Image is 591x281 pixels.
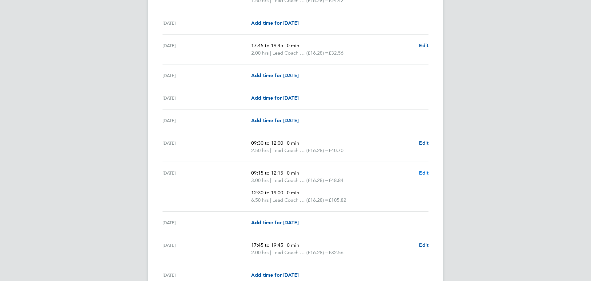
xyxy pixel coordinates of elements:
[163,42,251,57] div: [DATE]
[272,49,306,57] span: Lead Coach Rate
[419,242,428,249] a: Edit
[251,95,299,101] span: Add time for [DATE]
[287,190,299,196] span: 0 min
[251,250,269,255] span: 2.00 hrs
[419,242,428,248] span: Edit
[284,242,286,248] span: |
[306,177,328,183] span: (£16.28) =
[251,118,299,123] span: Add time for [DATE]
[251,94,299,102] a: Add time for [DATE]
[328,177,344,183] span: £48.84
[306,50,328,56] span: (£16.28) =
[272,196,306,204] span: Lead Coach Rate
[251,140,283,146] span: 09:30 to 12:00
[287,170,299,176] span: 0 min
[270,197,271,203] span: |
[251,177,269,183] span: 3.00 hrs
[251,170,283,176] span: 09:15 to 12:15
[328,147,344,153] span: £40.70
[328,250,344,255] span: £32.56
[272,249,306,256] span: Lead Coach Rate
[284,43,286,48] span: |
[270,250,271,255] span: |
[163,19,251,27] div: [DATE]
[306,250,328,255] span: (£16.28) =
[284,140,286,146] span: |
[251,271,299,279] a: Add time for [DATE]
[251,19,299,27] a: Add time for [DATE]
[251,72,299,79] a: Add time for [DATE]
[163,139,251,154] div: [DATE]
[251,190,283,196] span: 12:30 to 19:00
[251,197,269,203] span: 6.50 hrs
[272,177,306,184] span: Lead Coach Rate
[163,219,251,226] div: [DATE]
[328,50,344,56] span: £32.56
[251,219,299,226] a: Add time for [DATE]
[251,72,299,78] span: Add time for [DATE]
[284,190,286,196] span: |
[251,117,299,124] a: Add time for [DATE]
[272,147,306,154] span: Lead Coach Rate
[419,42,428,49] a: Edit
[328,197,346,203] span: £105.82
[163,242,251,256] div: [DATE]
[287,43,299,48] span: 0 min
[163,72,251,79] div: [DATE]
[306,197,328,203] span: (£16.28) =
[251,220,299,225] span: Add time for [DATE]
[419,139,428,147] a: Edit
[163,271,251,279] div: [DATE]
[270,50,271,56] span: |
[419,43,428,48] span: Edit
[419,170,428,176] span: Edit
[163,117,251,124] div: [DATE]
[251,272,299,278] span: Add time for [DATE]
[251,147,269,153] span: 2.50 hrs
[270,177,271,183] span: |
[251,43,283,48] span: 17:45 to 19:45
[163,169,251,204] div: [DATE]
[419,140,428,146] span: Edit
[163,94,251,102] div: [DATE]
[306,147,328,153] span: (£16.28) =
[270,147,271,153] span: |
[251,50,269,56] span: 2.00 hrs
[419,169,428,177] a: Edit
[287,140,299,146] span: 0 min
[251,242,283,248] span: 17:45 to 19:45
[251,20,299,26] span: Add time for [DATE]
[284,170,286,176] span: |
[287,242,299,248] span: 0 min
